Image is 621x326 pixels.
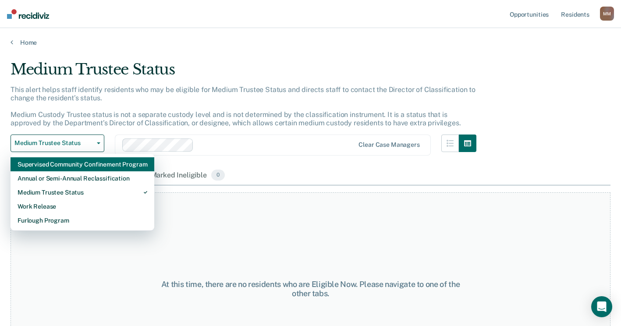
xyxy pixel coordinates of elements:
[14,139,93,147] span: Medium Trustee Status
[18,171,147,185] div: Annual or Semi-Annual Reclassification
[18,185,147,199] div: Medium Trustee Status
[18,199,147,213] div: Work Release
[591,296,612,317] div: Open Intercom Messenger
[600,7,614,21] div: M M
[11,39,610,46] a: Home
[11,85,476,128] p: This alert helps staff identify residents who may be eligible for Medium Trustee Status and direc...
[600,7,614,21] button: MM
[161,280,461,298] div: At this time, there are no residents who are Eligible Now. Please navigate to one of the other tabs.
[18,157,147,171] div: Supervised Community Confinement Program
[11,135,104,152] button: Medium Trustee Status
[149,166,227,185] div: Marked Ineligible0
[211,170,225,181] span: 0
[7,9,49,19] img: Recidiviz
[358,141,419,149] div: Clear case managers
[11,60,476,85] div: Medium Trustee Status
[18,213,147,227] div: Furlough Program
